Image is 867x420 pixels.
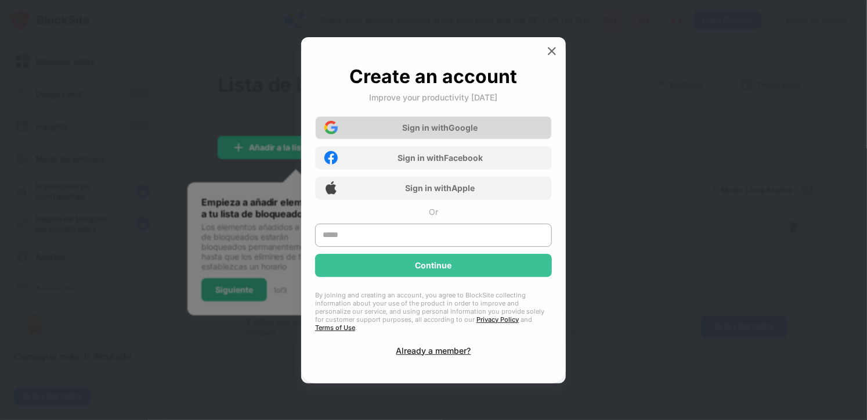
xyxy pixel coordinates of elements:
img: google-icon.png [324,121,338,134]
div: Sign in with Apple [406,183,475,193]
div: Continue [416,261,452,270]
div: By joining and creating an account, you agree to BlockSite collecting information about your use ... [315,291,552,332]
div: Already a member? [396,346,471,356]
img: facebook-icon.png [324,151,338,164]
div: Improve your productivity [DATE] [370,92,498,102]
img: apple-icon.png [324,181,338,195]
a: Terms of Use [315,324,355,332]
a: Privacy Policy [476,315,519,324]
div: Sign in with Google [403,123,478,132]
div: Or [429,207,438,217]
div: Sign in with Facebook [398,153,483,163]
div: Create an account [350,65,518,88]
